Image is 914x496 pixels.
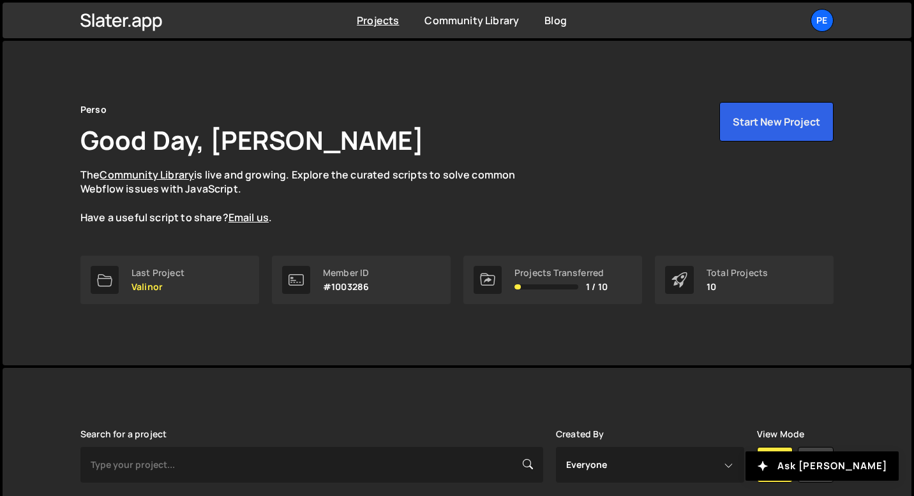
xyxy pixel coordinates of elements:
[707,268,768,278] div: Total Projects
[131,282,184,292] p: Valinor
[80,429,167,439] label: Search for a project
[556,429,604,439] label: Created By
[757,429,804,439] label: View Mode
[811,9,834,32] a: Pe
[80,168,540,225] p: The is live and growing. Explore the curated scripts to solve common Webflow issues with JavaScri...
[357,13,399,27] a: Projects
[514,268,608,278] div: Projects Transferred
[323,282,369,292] p: #1003286
[707,282,768,292] p: 10
[424,13,519,27] a: Community Library
[80,256,259,304] a: Last Project Valinor
[80,447,543,483] input: Type your project...
[80,122,424,157] h1: Good Day, [PERSON_NAME]
[719,102,834,142] button: Start New Project
[544,13,567,27] a: Blog
[131,268,184,278] div: Last Project
[80,102,107,117] div: Perso
[228,210,269,224] a: Email us
[323,268,369,278] div: Member ID
[745,451,899,481] button: Ask [PERSON_NAME]
[586,282,608,292] span: 1 / 10
[100,168,194,182] a: Community Library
